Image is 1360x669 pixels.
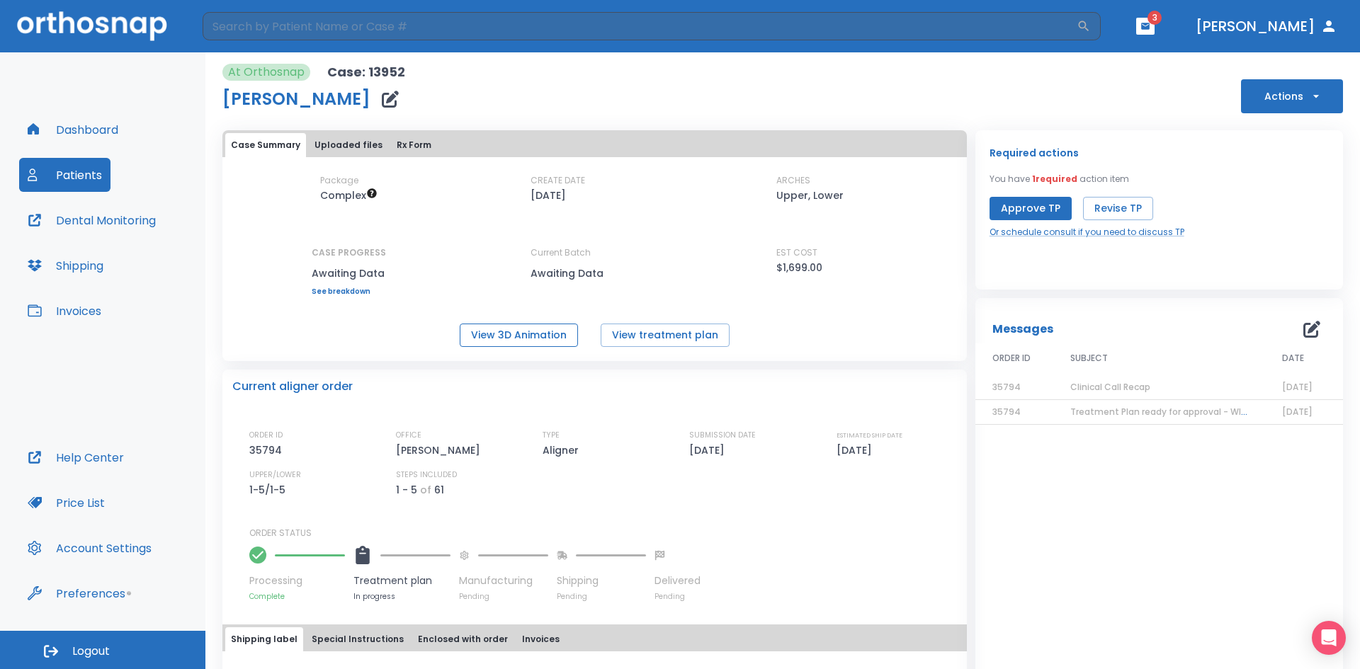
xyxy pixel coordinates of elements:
[837,429,902,442] p: ESTIMATED SHIP DATE
[460,324,578,347] button: View 3D Animation
[531,265,658,282] p: Awaiting Data
[1190,13,1343,39] button: [PERSON_NAME]
[228,64,305,81] p: At Orthosnap
[249,573,345,588] p: Processing
[531,187,566,204] p: [DATE]
[1241,79,1343,113] button: Actions
[601,324,730,347] button: View treatment plan
[1282,381,1313,393] span: [DATE]
[654,573,701,588] p: Delivered
[434,481,444,498] p: 61
[776,187,844,204] p: Upper, Lower
[837,442,877,459] p: [DATE]
[990,226,1184,239] a: Or schedule consult if you need to discuss TP
[306,627,409,651] button: Special Instructions
[992,321,1053,338] p: Messages
[516,627,565,651] button: Invoices
[19,248,112,282] button: Shipping
[459,591,548,602] p: Pending
[1282,352,1304,365] span: DATE
[249,429,283,442] p: ORDER ID
[1282,406,1313,418] span: [DATE]
[1147,11,1162,25] span: 3
[19,294,110,328] button: Invoices
[557,573,646,588] p: Shipping
[312,265,386,282] p: Awaiting Data
[992,406,1021,418] span: 35794
[309,133,388,157] button: Uploaded files
[391,133,437,157] button: Rx Form
[225,627,964,651] div: tabs
[776,174,810,187] p: ARCHES
[353,591,450,602] p: In progress
[992,381,1021,393] span: 35794
[1070,406,1308,418] span: Treatment Plan ready for approval - WITH EXTRACTION
[320,188,378,202] span: Up to 50 Steps (100 aligners)
[531,246,658,259] p: Current Batch
[232,378,353,395] p: Current aligner order
[353,573,450,588] p: Treatment plan
[420,481,431,498] p: of
[19,531,160,565] button: Account Settings
[222,91,370,108] h1: [PERSON_NAME]
[249,527,957,539] p: ORDER STATUS
[225,133,306,157] button: Case Summary
[1070,381,1150,393] span: Clinical Call Recap
[19,203,164,237] button: Dental Monitoring
[992,352,1031,365] span: ORDER ID
[990,144,1079,161] p: Required actions
[776,259,822,276] p: $1,699.00
[396,469,457,481] p: STEPS INCLUDED
[249,591,345,602] p: Complete
[689,442,730,459] p: [DATE]
[1032,173,1077,185] span: 1 required
[249,469,301,481] p: UPPER/LOWER
[543,442,584,459] p: Aligner
[72,644,110,659] span: Logout
[1312,621,1346,655] div: Open Intercom Messenger
[396,442,485,459] p: [PERSON_NAME]
[689,429,756,442] p: SUBMISSION DATE
[654,591,701,602] p: Pending
[320,174,358,187] p: Package
[396,429,421,442] p: OFFICE
[312,246,386,259] p: CASE PROGRESS
[19,158,110,192] button: Patients
[776,246,817,259] p: EST COST
[1083,197,1153,220] button: Revise TP
[19,486,113,520] button: Price List
[19,440,132,474] button: Help Center
[312,287,386,296] a: See breakdown
[225,133,964,157] div: tabs
[990,197,1072,220] button: Approve TP
[327,64,405,81] p: Case: 13952
[990,173,1129,185] p: You have action item
[557,591,646,602] p: Pending
[19,113,127,147] button: Dashboard
[249,481,290,498] p: 1-5/1-5
[396,481,417,498] p: 1 - 5
[17,11,167,40] img: Orthosnap
[1070,352,1108,365] span: SUBJECT
[412,627,514,651] button: Enclosed with order
[531,174,585,187] p: CREATE DATE
[249,442,287,459] p: 35794
[543,429,560,442] p: TYPE
[459,573,548,588] p: Manufacturing
[123,587,135,600] div: Tooltip anchor
[19,576,134,610] button: Preferences
[203,12,1077,40] input: Search by Patient Name or Case #
[225,627,303,651] button: Shipping label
